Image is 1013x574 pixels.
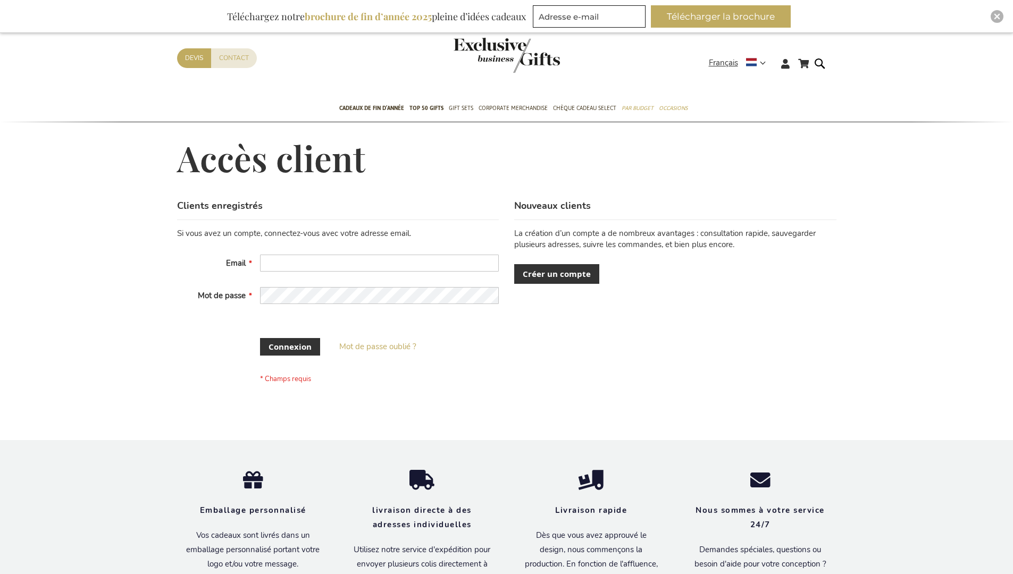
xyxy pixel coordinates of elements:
form: marketing offers and promotions [533,5,649,31]
a: store logo [454,38,507,73]
span: Occasions [659,103,688,114]
b: brochure de fin d’année 2025 [305,10,432,23]
strong: Clients enregistrés [177,199,263,212]
span: Français [709,57,738,69]
div: Close [991,10,1003,23]
strong: Livraison rapide [555,505,627,516]
div: Téléchargez notre pleine d’idées cadeaux [222,5,531,28]
strong: livraison directe à des adresses individuelles [372,505,472,530]
a: Gift Sets [449,96,473,122]
span: Connexion [269,341,312,352]
input: Email [260,255,499,272]
span: Gift Sets [449,103,473,114]
span: Corporate Merchandise [479,103,548,114]
span: Email [226,258,246,268]
a: Occasions [659,96,688,122]
span: Par budget [622,103,654,114]
span: Accès client [177,135,365,181]
div: Si vous avez un compte, connectez-vous avec votre adresse email. [177,228,499,239]
a: Devis [177,48,211,68]
span: Mot de passe [198,290,246,301]
span: Cadeaux de fin d’année [339,103,404,114]
button: Connexion [260,338,320,356]
input: Adresse e-mail [533,5,646,28]
a: Contact [211,48,257,68]
img: Exclusive Business gifts logo [454,38,560,73]
a: Chèque Cadeau Select [553,96,616,122]
a: Par budget [622,96,654,122]
a: Cadeaux de fin d’année [339,96,404,122]
a: Mot de passe oublié ? [339,341,416,352]
img: Close [994,13,1000,20]
a: TOP 50 Gifts [409,96,443,122]
p: La création d’un compte a de nombreux avantages : consultation rapide, sauvegarder plusieurs adre... [514,228,836,251]
strong: Nouveaux clients [514,199,591,212]
strong: Emballage personnalisé [200,505,306,516]
span: Chèque Cadeau Select [553,103,616,114]
span: TOP 50 Gifts [409,103,443,114]
p: Vos cadeaux sont livrés dans un emballage personnalisé portant votre logo et/ou votre message. [185,528,322,571]
span: Créer un compte [523,268,591,280]
button: Télécharger la brochure [651,5,791,28]
strong: Nous sommes à votre service 24/7 [696,505,825,530]
a: Créer un compte [514,264,599,284]
a: Corporate Merchandise [479,96,548,122]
